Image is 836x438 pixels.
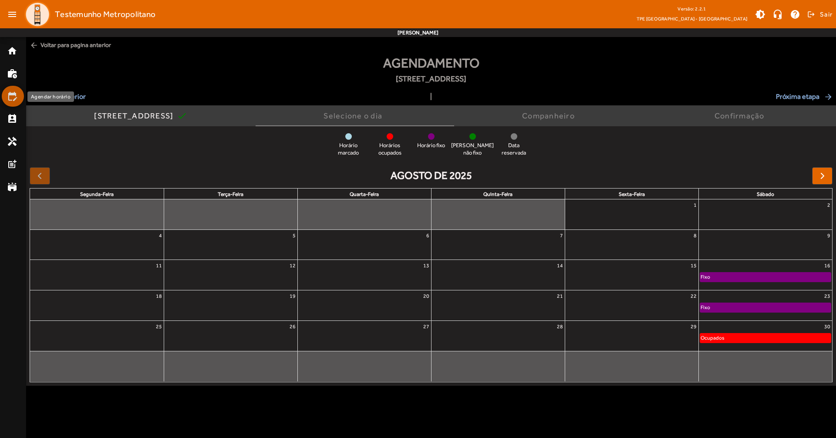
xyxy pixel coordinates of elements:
[637,3,747,14] div: Versão: 2.2.1
[698,260,832,290] td: 16 de agosto de 2025
[776,91,834,102] span: Próxima etapa
[7,182,17,192] mat-icon: stadium
[700,334,725,342] div: Ocupados
[565,290,698,321] td: 22 de agosto de 2025
[496,142,531,157] span: Data reservada
[421,290,431,302] a: 20 de agosto de 2025
[698,199,832,229] td: 2 de agosto de 2025
[7,91,17,101] mat-icon: edit_calendar
[331,142,366,157] span: Horário marcado
[348,189,381,199] a: quarta-feira
[157,230,164,241] a: 4 de agosto de 2025
[94,111,177,120] div: [STREET_ADDRESS]
[755,189,776,199] a: sábado
[689,321,698,332] a: 29 de agosto de 2025
[421,260,431,271] a: 13 de agosto de 2025
[823,321,832,332] a: 30 de agosto de 2025
[164,229,297,260] td: 5 de agosto de 2025
[806,8,833,21] button: Sair
[689,290,698,302] a: 22 de agosto de 2025
[30,290,164,321] td: 18 de agosto de 2025
[154,260,164,271] a: 11 de agosto de 2025
[7,46,17,56] mat-icon: home
[558,230,565,241] a: 7 de agosto de 2025
[297,290,431,321] td: 20 de agosto de 2025
[30,41,38,50] mat-icon: arrow_back
[417,142,445,149] span: Horário fixo
[30,260,164,290] td: 11 de agosto de 2025
[823,260,832,271] a: 16 de agosto de 2025
[216,189,245,199] a: terça-feira
[288,321,297,332] a: 26 de agosto de 2025
[555,260,565,271] a: 14 de agosto de 2025
[565,199,698,229] td: 1 de agosto de 2025
[700,303,711,312] div: Fixo
[430,91,432,102] span: |
[700,273,711,281] div: Fixo
[715,111,768,120] div: Confirmação
[826,199,832,211] a: 2 de agosto de 2025
[431,260,565,290] td: 14 de agosto de 2025
[431,321,565,351] td: 28 de agosto de 2025
[565,321,698,351] td: 29 de agosto de 2025
[297,229,431,260] td: 6 de agosto de 2025
[291,230,297,241] a: 5 de agosto de 2025
[824,92,834,101] mat-icon: arrow_forward
[820,7,833,21] span: Sair
[78,189,115,199] a: segunda-feira
[288,290,297,302] a: 19 de agosto de 2025
[692,230,698,241] a: 8 de agosto de 2025
[3,6,21,23] mat-icon: menu
[30,229,164,260] td: 4 de agosto de 2025
[297,260,431,290] td: 13 de agosto de 2025
[689,260,698,271] a: 15 de agosto de 2025
[555,290,565,302] a: 21 de agosto de 2025
[698,290,832,321] td: 23 de agosto de 2025
[24,1,51,27] img: Logo TPE
[565,229,698,260] td: 8 de agosto de 2025
[7,114,17,124] mat-icon: perm_contact_calendar
[7,68,17,79] mat-icon: work_history
[26,37,836,53] span: Voltar para pagina anterior
[698,321,832,351] td: 30 de agosto de 2025
[177,111,187,121] mat-icon: check
[27,91,74,102] div: Agendar horário
[698,229,832,260] td: 9 de agosto de 2025
[421,321,431,332] a: 27 de agosto de 2025
[391,169,472,182] h2: agosto de 2025
[617,189,647,199] a: sexta-feira
[7,159,17,169] mat-icon: post_add
[164,260,297,290] td: 12 de agosto de 2025
[823,290,832,302] a: 23 de agosto de 2025
[482,189,514,199] a: quinta-feira
[30,321,164,351] td: 25 de agosto de 2025
[396,73,466,84] span: [STREET_ADDRESS]
[637,14,747,23] span: TPE [GEOGRAPHIC_DATA] - [GEOGRAPHIC_DATA]
[154,321,164,332] a: 25 de agosto de 2025
[826,230,832,241] a: 9 de agosto de 2025
[7,136,17,147] mat-icon: handyman
[324,111,386,120] div: Selecione o dia
[21,1,155,27] a: Testemunho Metropolitano
[431,290,565,321] td: 21 de agosto de 2025
[55,7,155,21] span: Testemunho Metropolitano
[164,321,297,351] td: 26 de agosto de 2025
[692,199,698,211] a: 1 de agosto de 2025
[288,260,297,271] a: 12 de agosto de 2025
[451,142,494,157] span: [PERSON_NAME] não fixo
[372,142,407,157] span: Horários ocupados
[383,53,479,73] span: Agendamento
[522,111,578,120] div: Companheiro
[164,290,297,321] td: 19 de agosto de 2025
[431,229,565,260] td: 7 de agosto de 2025
[565,260,698,290] td: 15 de agosto de 2025
[555,321,565,332] a: 28 de agosto de 2025
[154,290,164,302] a: 18 de agosto de 2025
[425,230,431,241] a: 6 de agosto de 2025
[297,321,431,351] td: 27 de agosto de 2025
